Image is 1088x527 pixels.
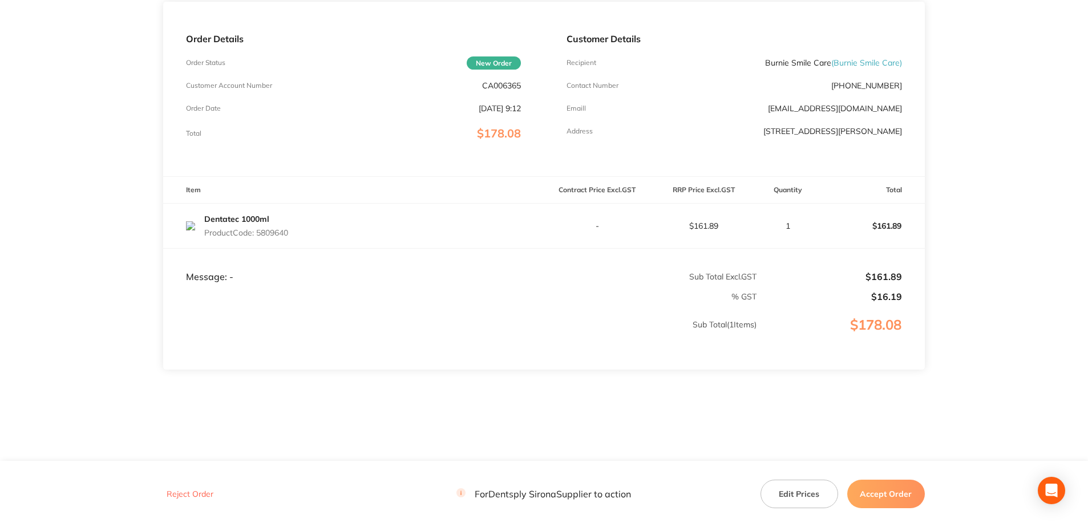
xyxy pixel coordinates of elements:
span: $178.08 [477,126,521,140]
th: Quantity [757,177,818,204]
td: Message: - [163,248,544,282]
button: Edit Prices [761,480,838,508]
p: 1 [758,221,818,230]
p: $178.08 [758,317,924,356]
p: Emaill [567,104,586,112]
p: Contact Number [567,82,618,90]
p: For Dentsply Sirona Supplier to action [456,488,631,499]
p: Address [567,127,593,135]
th: Total [818,177,925,204]
p: $161.89 [651,221,757,230]
p: Sub Total Excl. GST [544,272,757,281]
p: Burnie Smile Care [765,58,902,67]
p: Order Date [186,104,221,112]
span: ( Burnie Smile Care ) [831,58,902,68]
div: Open Intercom Messenger [1038,477,1065,504]
p: CA006365 [482,81,521,90]
a: Dentatec 1000ml [204,214,269,224]
p: [STREET_ADDRESS][PERSON_NAME] [763,127,902,136]
p: $161.89 [758,271,902,282]
a: [EMAIL_ADDRESS][DOMAIN_NAME] [768,103,902,113]
p: Recipient [567,59,596,67]
th: Contract Price Excl. GST [544,177,650,204]
p: Product Code: 5809640 [204,228,288,237]
p: % GST [164,292,757,301]
p: - [544,221,650,230]
p: Order Details [186,34,521,44]
button: Reject Order [163,489,217,499]
th: Item [163,177,544,204]
p: Sub Total ( 1 Items) [164,320,757,352]
button: Accept Order [847,480,925,508]
span: New Order [467,56,521,70]
p: [PHONE_NUMBER] [831,81,902,90]
p: Total [186,129,201,137]
p: [DATE] 9:12 [479,104,521,113]
p: Customer Account Number [186,82,272,90]
img: OHU4ZzM0NQ [186,221,195,230]
p: $16.19 [758,291,902,302]
p: Order Status [186,59,225,67]
p: $161.89 [819,212,924,240]
p: Customer Details [567,34,901,44]
th: RRP Price Excl. GST [650,177,757,204]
